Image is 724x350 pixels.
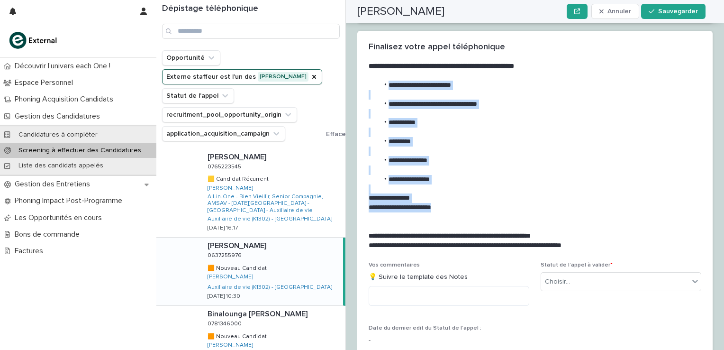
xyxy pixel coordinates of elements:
[11,180,98,189] p: Gestion des Entretiens
[641,4,706,19] button: Sauvegarder
[162,107,297,122] button: recruitment_pool_opportunity_origin
[11,95,121,104] p: Phoning Acquisition Candidats
[208,151,268,162] p: [PERSON_NAME]
[208,285,332,290] font: Auxiliaire de vie (K1302) - [GEOGRAPHIC_DATA]
[208,263,269,272] p: 🟧 Nouveau Candidat
[11,247,51,256] p: Factures
[545,277,570,287] div: Choisir...
[658,8,698,15] span: Sauvegarder
[208,274,253,280] a: [PERSON_NAME]
[208,284,332,291] a: Auxiliaire de vie (K1302) - [GEOGRAPHIC_DATA]
[541,262,613,268] span: Statut de l’appel à valider
[162,4,340,14] h1: Dépistage téléphonique
[156,149,345,238] a: [PERSON_NAME][PERSON_NAME] 07652235450765223545 🟨 Candidat Récurrent🟨 Candidat Récurrent [PERSON_...
[208,239,268,250] p: [PERSON_NAME]
[11,196,130,205] p: Phoning Impact Post-Programme
[162,88,234,103] button: Statut de l’appel
[369,42,505,53] h2: Finalisez votre appel téléphonique
[208,332,269,340] p: 🟧 Nouveau Candidat
[11,112,108,121] p: Gestion des Candidatures
[208,225,238,231] p: [DATE] 16:17
[208,193,342,214] a: All-in-One - Bien Vieillir, Senior Compagnie, AMSAV - [DATE][GEOGRAPHIC_DATA] - [GEOGRAPHIC_DATA]...
[162,69,322,84] button: Externe staffeur
[208,308,309,319] p: Binalounga [PERSON_NAME]
[369,336,529,346] p: -
[208,342,253,349] a: [PERSON_NAME]
[208,319,244,327] p: 0781346000
[11,162,111,170] p: Liste des candidats appelés
[11,78,81,87] p: Espace Personnel
[162,126,285,141] button: application_acquisition_campaign
[591,4,639,19] button: Annuler
[162,50,220,65] button: Opportunité
[208,174,271,183] p: 🟨 Candidat Récurrent
[326,131,395,138] span: Effacer tous les filtres
[208,216,332,222] a: Auxiliaire de vie (K1302) - [GEOGRAPHIC_DATA]
[11,131,105,139] p: Candidatures à compléter
[11,230,87,239] p: Bons de commande
[607,8,631,15] span: Annuler
[369,262,420,268] span: Vos commentaires
[11,147,149,155] p: Screening à effectuer des Candidatures
[322,127,395,141] button: Effacer tous les filtres
[208,194,323,213] font: All-in-One - Bien Vieillir, Senior Compagnie, AMSAV - [DATE][GEOGRAPHIC_DATA] - [GEOGRAPHIC_DATA]...
[208,274,253,280] font: [PERSON_NAME]
[357,5,444,18] h2: [PERSON_NAME]
[162,24,340,39] input: Rechercher
[369,272,529,282] p: 💡 Suivre le template des Notes
[11,62,118,71] p: Découvrir l’univers each One !
[369,325,481,331] span: Date du dernier edit du Statut de l’appel :
[11,213,109,222] p: Les Opportunités en cours
[208,250,244,259] p: 0637255976
[208,185,253,192] a: [PERSON_NAME]
[156,238,345,306] a: [PERSON_NAME][PERSON_NAME] 06372559760637255976 🟧 Nouveau Candidat🟧 Nouveau Candidat [PERSON_NAME...
[8,31,60,50] img: bc51vvfgR2QLHU84CWIQ
[208,162,243,170] p: 0765223545
[208,293,240,300] p: [DATE] 10:30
